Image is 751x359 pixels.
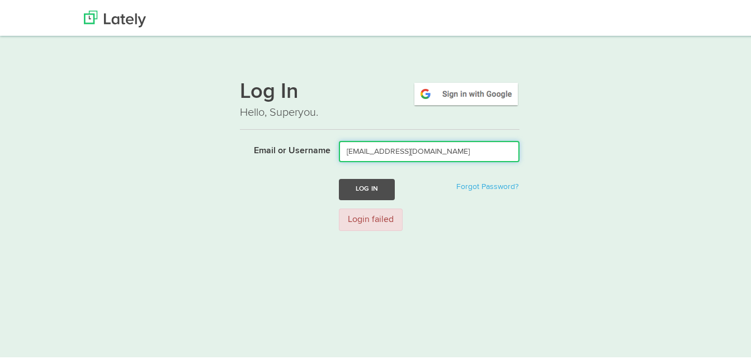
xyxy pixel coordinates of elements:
[339,206,403,229] div: Login failed
[84,8,146,25] img: Lately
[339,139,519,160] input: Email or Username
[240,79,519,102] h1: Log In
[232,139,330,155] label: Email or Username
[339,177,395,197] button: Log In
[240,102,519,119] p: Hello, Superyou.
[456,181,518,188] a: Forgot Password?
[413,79,519,105] img: google-signin.png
